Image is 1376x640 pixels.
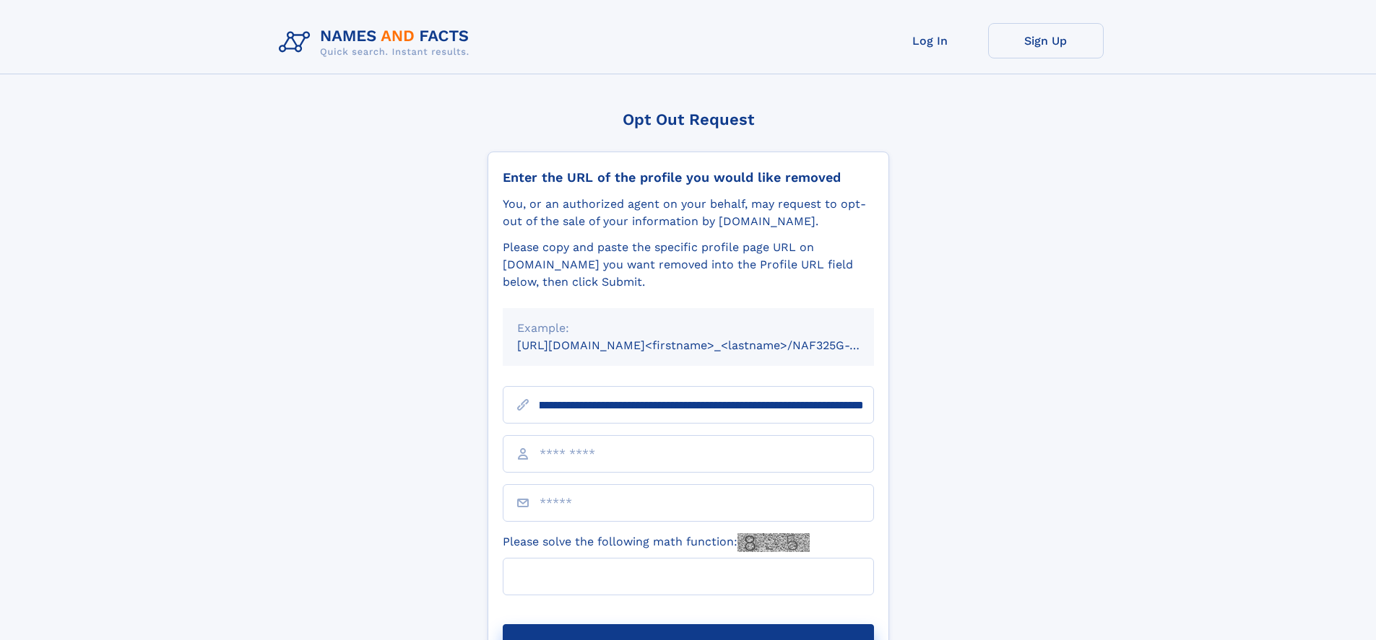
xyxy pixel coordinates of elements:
[517,338,901,352] small: [URL][DOMAIN_NAME]<firstname>_<lastname>/NAF325G-xxxxxxxx
[273,23,481,62] img: Logo Names and Facts
[503,533,810,552] label: Please solve the following math function:
[503,170,874,185] div: Enter the URL of the profile you would like removed
[873,23,988,58] a: Log In
[503,239,874,291] div: Please copy and paste the specific profile page URL on [DOMAIN_NAME] you want removed into the Pr...
[517,320,860,337] div: Example:
[488,110,889,128] div: Opt Out Request
[988,23,1104,58] a: Sign Up
[503,196,874,230] div: You, or an authorized agent on your behalf, may request to opt-out of the sale of your informatio...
